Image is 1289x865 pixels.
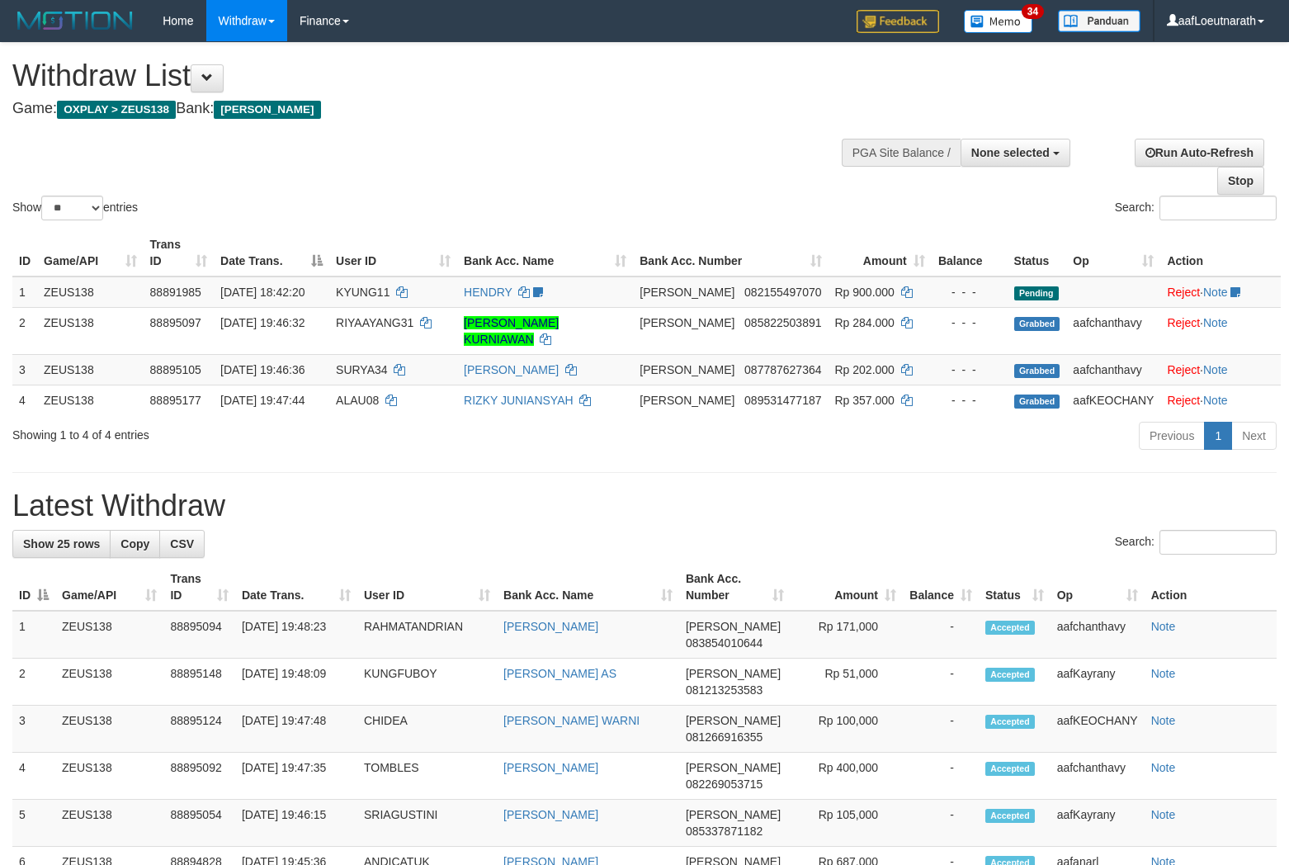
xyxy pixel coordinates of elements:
h4: Game: Bank: [12,101,843,117]
span: [PERSON_NAME] [640,363,734,376]
span: 88895177 [150,394,201,407]
a: [PERSON_NAME] [503,761,598,774]
input: Search: [1159,196,1277,220]
td: aafKEOCHANY [1051,706,1145,753]
div: - - - [938,284,1001,300]
span: [DATE] 18:42:20 [220,286,305,299]
span: [PERSON_NAME] [640,286,734,299]
span: Accepted [985,715,1035,729]
td: aafchanthavy [1066,307,1160,354]
span: Copy [120,537,149,551]
a: RIZKY JUNIANSYAH [464,394,574,407]
td: Rp 171,000 [791,611,903,659]
th: Op: activate to sort column ascending [1051,564,1145,611]
th: Op: activate to sort column ascending [1066,229,1160,277]
a: Reject [1167,286,1200,299]
span: Copy 082155497070 to clipboard [744,286,821,299]
td: ZEUS138 [55,706,163,753]
span: [PERSON_NAME] [640,394,734,407]
td: CHIDEA [357,706,497,753]
span: [PERSON_NAME] [214,101,320,119]
span: [DATE] 19:47:44 [220,394,305,407]
td: [DATE] 19:47:48 [235,706,357,753]
td: 3 [12,706,55,753]
a: Reject [1167,363,1200,376]
th: Date Trans.: activate to sort column descending [214,229,329,277]
img: Feedback.jpg [857,10,939,33]
label: Show entries [12,196,138,220]
span: Grabbed [1014,395,1060,409]
a: CSV [159,530,205,558]
img: Button%20Memo.svg [964,10,1033,33]
span: [PERSON_NAME] [686,667,781,680]
a: Next [1231,422,1277,450]
span: Accepted [985,809,1035,823]
td: aafKayrany [1051,659,1145,706]
span: SURYA34 [336,363,388,376]
a: Note [1151,714,1176,727]
td: - [903,706,979,753]
td: [DATE] 19:46:15 [235,800,357,847]
td: - [903,800,979,847]
a: HENDRY [464,286,512,299]
h1: Withdraw List [12,59,843,92]
td: Rp 105,000 [791,800,903,847]
span: Rp 357.000 [835,394,895,407]
th: Trans ID: activate to sort column ascending [144,229,215,277]
span: RIYAAYANG31 [336,316,413,329]
a: Copy [110,530,160,558]
span: [PERSON_NAME] [686,761,781,774]
td: 88895094 [163,611,235,659]
td: 5 [12,800,55,847]
div: PGA Site Balance / [842,139,961,167]
td: 4 [12,385,37,415]
td: Rp 100,000 [791,706,903,753]
label: Search: [1115,196,1277,220]
img: panduan.png [1058,10,1140,32]
td: aafchanthavy [1051,611,1145,659]
td: 2 [12,659,55,706]
div: Showing 1 to 4 of 4 entries [12,420,525,443]
th: Status: activate to sort column ascending [979,564,1051,611]
td: 1 [12,277,37,308]
div: - - - [938,362,1001,378]
span: CSV [170,537,194,551]
th: Trans ID: activate to sort column ascending [163,564,235,611]
span: None selected [971,146,1050,159]
td: · [1160,354,1281,385]
td: Rp 51,000 [791,659,903,706]
span: [PERSON_NAME] [686,714,781,727]
span: Copy 085822503891 to clipboard [744,316,821,329]
td: aafchanthavy [1051,753,1145,800]
td: ZEUS138 [37,307,144,354]
a: [PERSON_NAME] [503,808,598,821]
span: Copy 087787627364 to clipboard [744,363,821,376]
td: ZEUS138 [55,753,163,800]
span: KYUNG11 [336,286,390,299]
a: Note [1203,363,1228,376]
a: Reject [1167,316,1200,329]
a: Note [1151,761,1176,774]
span: Accepted [985,762,1035,776]
input: Search: [1159,530,1277,555]
span: [DATE] 19:46:36 [220,363,305,376]
span: Rp 900.000 [835,286,895,299]
td: ZEUS138 [55,611,163,659]
div: - - - [938,314,1001,331]
a: Note [1151,620,1176,633]
a: Run Auto-Refresh [1135,139,1264,167]
th: Status [1008,229,1067,277]
select: Showentries [41,196,103,220]
label: Search: [1115,530,1277,555]
a: [PERSON_NAME] KURNIAWAN [464,316,559,346]
span: [DATE] 19:46:32 [220,316,305,329]
td: ZEUS138 [37,385,144,415]
th: User ID: activate to sort column ascending [357,564,497,611]
td: 88895148 [163,659,235,706]
span: Copy 085337871182 to clipboard [686,825,763,838]
a: [PERSON_NAME] [503,620,598,633]
td: 3 [12,354,37,385]
a: Note [1203,316,1228,329]
span: Rp 284.000 [835,316,895,329]
th: Bank Acc. Number: activate to sort column ascending [679,564,791,611]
